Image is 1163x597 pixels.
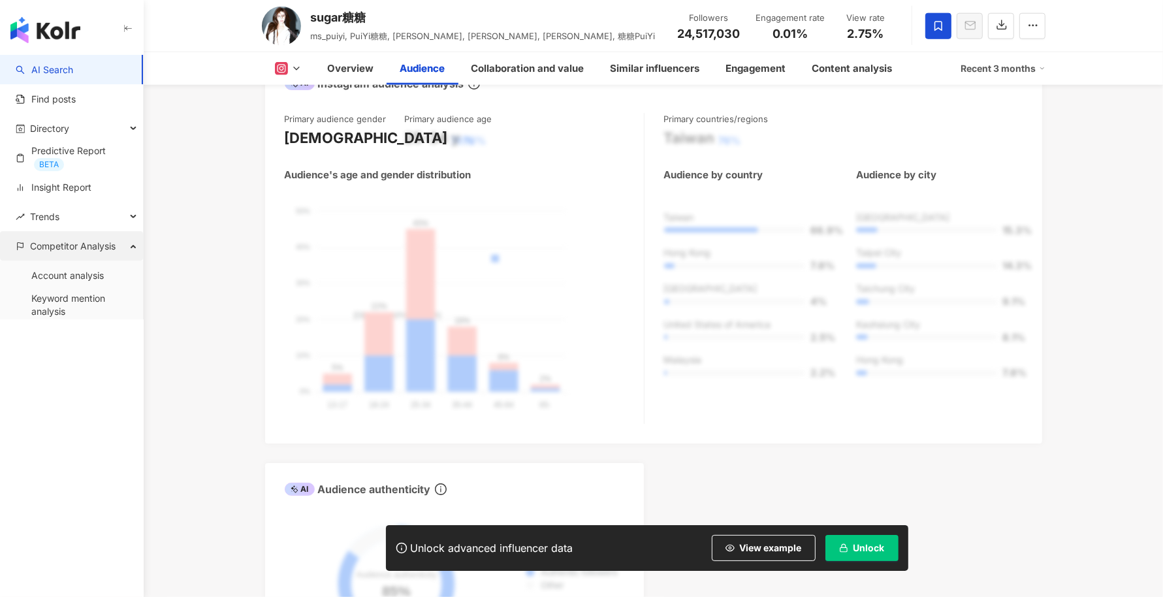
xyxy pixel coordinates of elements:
img: KOL Avatar [262,7,301,46]
div: Overview [328,61,374,76]
span: rise [16,212,25,221]
span: Directory [30,114,69,143]
div: Similar influencers [611,61,700,76]
div: Primary audience gender [285,113,387,125]
span: 0.01% [773,27,808,40]
div: Audience by city [856,168,936,182]
div: Unlock advanced influencer data [411,541,573,555]
span: info-circle [433,481,449,497]
div: Audience by country [664,168,763,182]
div: Content analysis [812,61,893,76]
div: AI [285,483,315,496]
span: Competitor Analysis [30,231,116,261]
button: View example [712,535,816,561]
span: Trends [30,202,59,231]
div: Primary audience age [404,113,492,125]
div: [DEMOGRAPHIC_DATA] [285,128,448,148]
div: Audience authenticity [285,482,431,496]
a: Keyword mention analysis [31,292,133,317]
span: 2.75% [848,27,884,40]
div: Audience's age and gender distribution [285,168,471,182]
div: Collaboration and value [471,61,584,76]
span: ms_puiyi, PuiYi糖糖, [PERSON_NAME], [PERSON_NAME], [PERSON_NAME], 糖糖PuiYi [311,31,656,41]
a: Account analysis [31,269,104,282]
div: Engagement [726,61,786,76]
div: Recent 3 months [961,58,1045,79]
div: Followers [678,12,741,25]
a: Predictive ReportBETA [16,144,133,171]
a: Find posts [16,93,76,106]
span: 24,517,030 [678,27,741,40]
span: Unlock [853,543,885,553]
img: logo [10,17,80,43]
button: Unlock [825,535,899,561]
div: Engagement rate [756,12,825,25]
div: View rate [841,12,891,25]
a: searchAI Search [16,63,73,76]
div: sugar糖糖 [311,9,656,25]
div: Audience [400,61,445,76]
a: Insight Report [16,181,91,194]
div: Primary countries/regions [664,113,769,125]
span: View example [740,543,802,553]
